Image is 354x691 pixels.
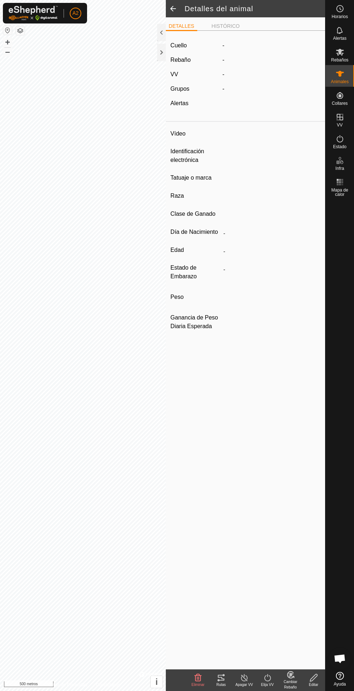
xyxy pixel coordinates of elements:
[46,682,87,687] font: Política de Privacidad
[331,188,348,197] font: Mapa de calor
[3,38,12,47] button: +
[151,676,163,688] button: i
[309,683,318,687] font: Editar
[335,166,344,171] font: Infra
[331,79,349,84] font: Animales
[216,683,226,687] font: Rutas
[46,682,87,688] a: Política de Privacidad
[170,86,189,92] font: Grupos
[223,86,224,92] font: -
[261,683,273,687] font: Elija VV
[333,36,346,41] font: Alertas
[170,57,191,63] font: Rebaño
[191,683,204,687] font: Eliminar
[170,42,187,48] font: Cuello
[170,265,197,279] font: Estado de Embarazo
[332,101,347,106] font: Collares
[3,26,12,35] button: Restablecer mapa
[223,57,224,63] font: -
[170,314,218,329] font: Ganancia de Peso Diaria Esperada
[185,5,253,13] font: Detalles del animal
[155,677,158,687] font: i
[332,14,348,19] font: Horarios
[170,247,184,253] font: Edad
[223,71,224,77] font: -
[72,10,78,16] font: A2
[325,669,354,689] a: Ayuda
[212,23,240,29] font: HISTÓRICO
[333,144,346,149] font: Estado
[5,37,10,47] font: +
[331,57,348,63] font: Rebaños
[223,42,224,48] font: -
[169,23,194,29] font: DETALLES
[96,682,120,688] a: Contáctanos
[5,47,10,56] font: –
[170,229,218,235] font: Día de Nacimiento
[236,683,253,687] font: Apagar VV
[170,211,216,217] font: Clase de Ganado
[9,6,58,21] img: Logotipo de Gallagher
[337,123,342,128] font: VV
[170,148,204,163] font: Identificación electrónica
[170,294,184,300] font: Peso
[334,682,346,687] font: Ayuda
[96,682,120,687] font: Contáctanos
[16,26,25,35] button: Capas del Mapa
[170,71,178,77] font: VV
[329,648,351,669] div: Chat abierto
[3,47,12,56] button: –
[284,680,297,689] font: Cambiar Rebaño
[170,130,186,137] font: Vídeo
[170,100,189,106] font: Alertas
[170,175,212,181] font: Tatuaje o marca
[170,193,184,199] font: Raza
